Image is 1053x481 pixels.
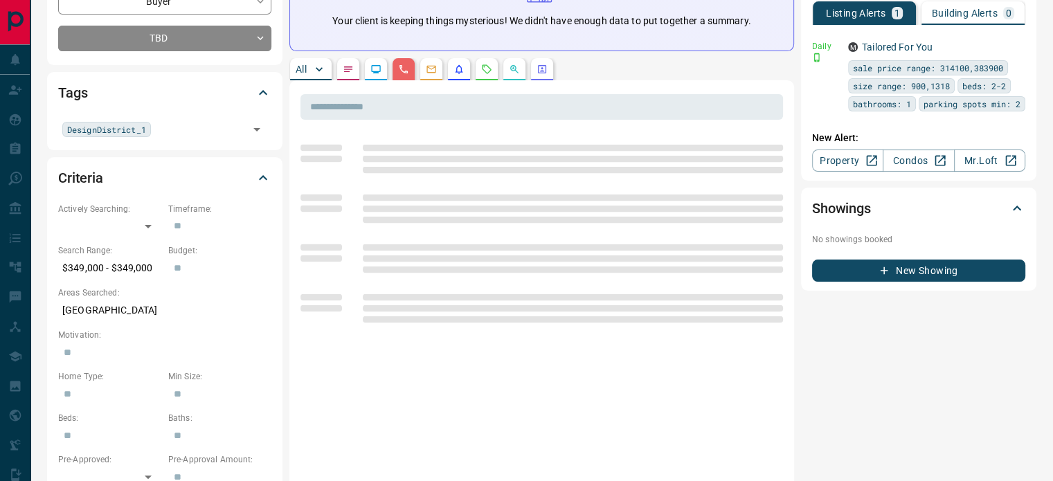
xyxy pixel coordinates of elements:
p: Timeframe: [168,203,271,215]
p: Budget: [168,244,271,257]
h2: Showings [812,197,871,219]
p: Your client is keeping things mysterious! We didn't have enough data to put together a summary. [332,14,750,28]
svg: Agent Actions [537,64,548,75]
svg: Requests [481,64,492,75]
p: Search Range: [58,244,161,257]
a: Mr.Loft [954,149,1025,172]
button: New Showing [812,260,1025,282]
p: Baths: [168,412,271,424]
p: Pre-Approved: [58,453,161,466]
a: Tailored For You [862,42,933,53]
a: Property [812,149,883,172]
button: Open [247,120,267,139]
p: Beds: [58,412,161,424]
span: DesignDistrict_1 [67,122,146,136]
p: $349,000 - $349,000 [58,257,161,280]
p: Home Type: [58,370,161,383]
span: sale price range: 314100,383900 [853,61,1003,75]
span: parking spots min: 2 [924,97,1020,111]
div: Tags [58,76,271,109]
p: Min Size: [168,370,271,383]
p: Motivation: [58,329,271,341]
p: New Alert: [812,131,1025,145]
p: Building Alerts [932,8,998,18]
p: Daily [812,40,840,53]
p: No showings booked [812,233,1025,246]
svg: Calls [398,64,409,75]
h2: Criteria [58,167,103,189]
p: Actively Searching: [58,203,161,215]
span: bathrooms: 1 [853,97,911,111]
div: mrloft.ca [848,42,858,52]
svg: Emails [426,64,437,75]
p: Pre-Approval Amount: [168,453,271,466]
div: Criteria [58,161,271,194]
svg: Opportunities [509,64,520,75]
svg: Lead Browsing Activity [370,64,381,75]
p: Areas Searched: [58,287,271,299]
svg: Listing Alerts [453,64,465,75]
p: 0 [1006,8,1011,18]
div: TBD [58,26,271,51]
p: 1 [894,8,900,18]
p: Listing Alerts [826,8,886,18]
a: Condos [883,149,954,172]
svg: Notes [343,64,354,75]
div: Showings [812,192,1025,225]
p: [GEOGRAPHIC_DATA] [58,299,271,322]
h2: Tags [58,82,87,104]
p: All [296,64,307,74]
span: beds: 2-2 [962,79,1006,93]
span: size range: 900,1318 [853,79,950,93]
svg: Push Notification Only [812,53,822,62]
